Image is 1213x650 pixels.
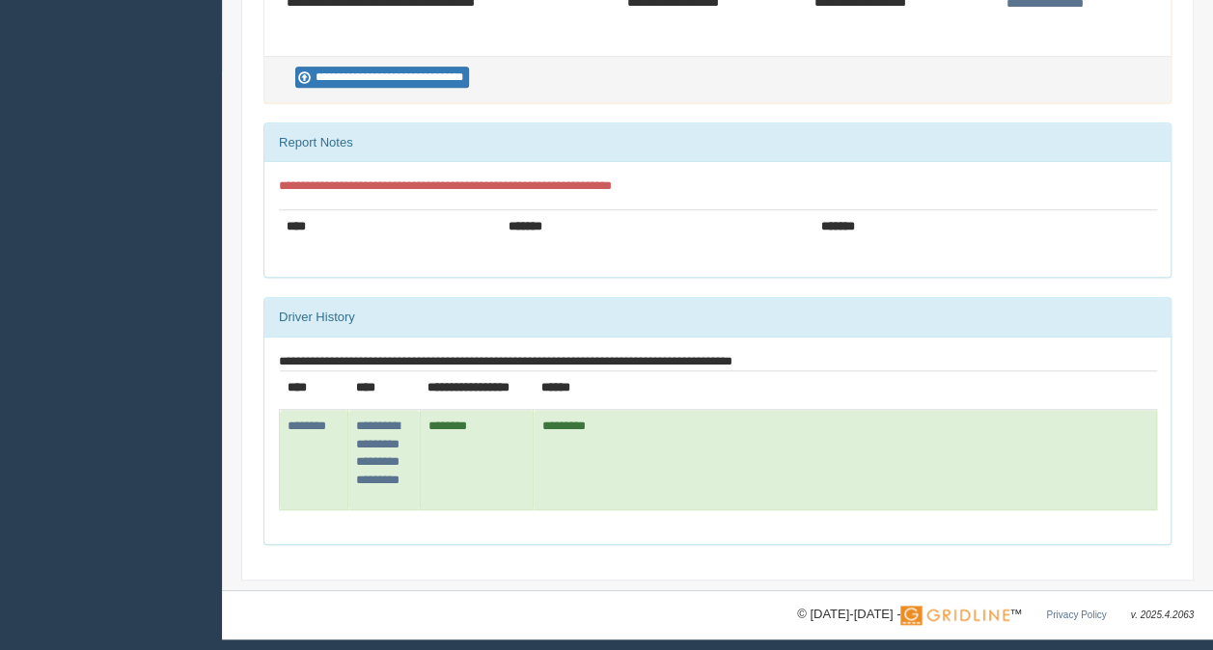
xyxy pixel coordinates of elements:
[264,298,1171,337] div: Driver History
[264,123,1171,162] div: Report Notes
[900,606,1009,625] img: Gridline
[1131,609,1194,620] span: v. 2025.4.2063
[1046,609,1106,620] a: Privacy Policy
[797,605,1194,625] div: © [DATE]-[DATE] - ™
